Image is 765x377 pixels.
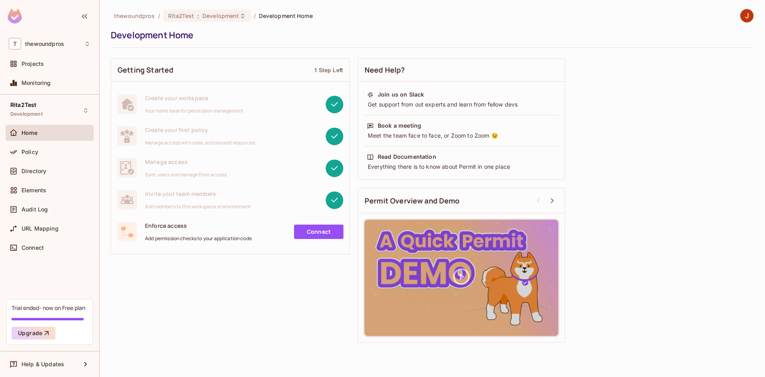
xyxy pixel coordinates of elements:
div: Trial ended- now on Free plan [12,304,85,312]
span: Elements [22,187,46,193]
span: Rita2Test [168,12,194,20]
span: Invite your team members [145,190,251,197]
span: Create your workspace [145,94,243,102]
span: Workspace: thewoundpros [25,41,64,47]
span: Add members to this workspace or environment [145,203,251,210]
span: the active workspace [114,12,155,20]
div: Meet the team face to face, or Zoom to Zoom 😉 [367,132,556,140]
span: : [197,13,200,19]
img: SReyMgAAAABJRU5ErkJggg== [8,9,22,24]
span: URL Mapping [22,225,59,232]
div: Development Home [111,29,750,41]
span: Projects [22,61,44,67]
li: / [254,12,256,20]
li: / [158,12,160,20]
span: T [9,38,21,49]
span: Home [22,130,38,136]
span: Help & Updates [22,361,64,367]
button: Upgrade [12,327,55,339]
div: Book a meeting [378,122,421,130]
a: Connect [294,225,343,239]
span: Enforce access [145,222,252,229]
span: Policy [22,149,38,155]
span: Permit Overview and Demo [365,196,460,206]
span: Your home base for permission management [145,108,243,114]
span: Monitoring [22,80,51,86]
span: Connect [22,245,44,251]
span: Development Home [259,12,313,20]
div: 1 Step Left [314,66,343,74]
span: Create your first policy [145,126,255,134]
span: Development [10,111,43,117]
div: Join us on Slack [378,91,424,99]
span: Audit Log [22,206,48,213]
span: Manage access with roles, actions and resources [145,140,255,146]
span: Sync users and manage their access [145,172,227,178]
div: Get support from out experts and learn from fellow devs [367,101,556,109]
span: Getting Started [118,65,173,75]
span: Need Help? [365,65,405,75]
span: Add permission checks to your application code [145,235,252,242]
img: Javier Amador [740,9,753,22]
div: Read Documentation [378,153,436,161]
span: Rita2Test [10,102,36,108]
span: Development [202,12,239,20]
span: Manage access [145,158,227,166]
div: Everything there is to know about Permit in one place [367,163,556,171]
span: Directory [22,168,46,174]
